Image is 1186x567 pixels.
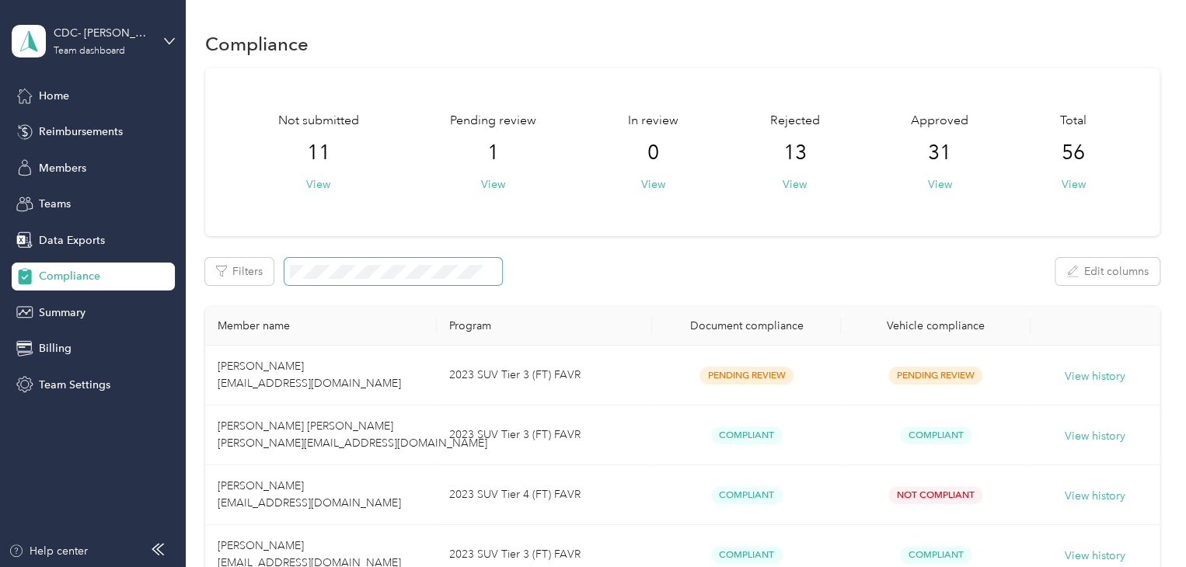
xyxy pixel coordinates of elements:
[39,88,69,104] span: Home
[481,176,505,193] button: View
[647,141,659,165] span: 0
[39,268,100,284] span: Compliance
[1060,112,1087,130] span: Total
[783,141,806,165] span: 13
[853,319,1017,332] div: Vehicle compliance
[783,176,807,193] button: View
[205,307,438,346] th: Member name
[665,319,828,332] div: Document compliance
[218,360,401,390] span: [PERSON_NAME] [EMAIL_ADDRESS][DOMAIN_NAME]
[911,112,968,130] span: Approved
[306,176,330,193] button: View
[306,141,330,165] span: 11
[1065,548,1125,565] button: View history
[205,36,309,52] h1: Compliance
[1061,176,1085,193] button: View
[39,232,105,249] span: Data Exports
[628,112,678,130] span: In review
[39,377,110,393] span: Team Settings
[711,546,783,564] span: Compliant
[1065,428,1125,445] button: View history
[437,465,652,525] td: 2023 SUV Tier 4 (FT) FAVR
[39,304,85,321] span: Summary
[39,340,72,357] span: Billing
[205,258,274,285] button: Filters
[928,141,951,165] span: 31
[277,112,358,130] span: Not submitted
[711,486,783,504] span: Compliant
[437,405,652,465] td: 2023 SUV Tier 3 (FT) FAVR
[437,307,652,346] th: Program
[888,486,982,504] span: Not Compliant
[54,25,151,41] div: CDC- [PERSON_NAME]
[39,160,86,176] span: Members
[900,426,971,444] span: Compliant
[711,426,783,444] span: Compliant
[1055,258,1160,285] button: Edit columns
[1099,480,1186,567] iframe: Everlance-gr Chat Button Frame
[641,176,665,193] button: View
[218,419,487,450] span: [PERSON_NAME] [PERSON_NAME] [PERSON_NAME][EMAIL_ADDRESS][DOMAIN_NAME]
[1065,488,1125,505] button: View history
[769,112,819,130] span: Rejected
[9,543,88,559] button: Help center
[1062,141,1085,165] span: 56
[699,367,794,384] span: Pending Review
[39,196,71,212] span: Teams
[928,176,952,193] button: View
[39,123,123,140] span: Reimbursements
[54,47,125,56] div: Team dashboard
[437,346,652,405] td: 2023 SUV Tier 3 (FT) FAVR
[1065,368,1125,385] button: View history
[487,141,499,165] span: 1
[450,112,536,130] span: Pending review
[900,546,971,564] span: Compliant
[888,367,982,384] span: Pending Review
[218,479,401,510] span: [PERSON_NAME] [EMAIL_ADDRESS][DOMAIN_NAME]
